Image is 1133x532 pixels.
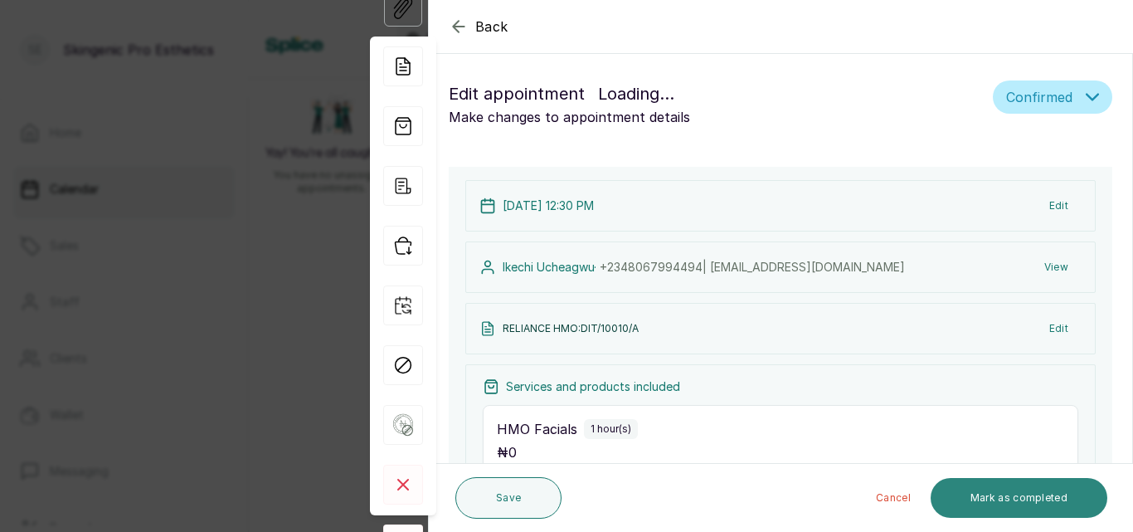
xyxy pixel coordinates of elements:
button: Edit [1036,191,1082,221]
button: Save [455,477,562,519]
div: Loading... [598,81,674,107]
button: Back [449,17,508,37]
button: View [1031,252,1082,282]
button: Edit [1036,314,1082,344]
span: Confirmed [1006,87,1072,107]
p: 1 hour(s) [591,422,631,436]
p: Ikechi Ucheagwu · [503,259,905,276]
span: 0 [508,444,517,461]
p: RELIANCE HMO:DIT/10010/A [503,322,639,335]
button: Cancel [863,478,924,518]
button: Confirmed [993,81,1112,114]
span: +234 8067994494 | [EMAIL_ADDRESS][DOMAIN_NAME] [600,260,905,274]
p: Services and products included [506,378,680,395]
span: Back [475,17,508,37]
p: ₦ [497,442,517,462]
button: Mark as completed [931,478,1107,518]
span: Edit appointment [449,81,585,107]
p: [DATE] 12:30 PM [503,198,594,214]
p: HMO Facials [497,419,577,439]
p: Make changes to appointment details [449,107,986,127]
